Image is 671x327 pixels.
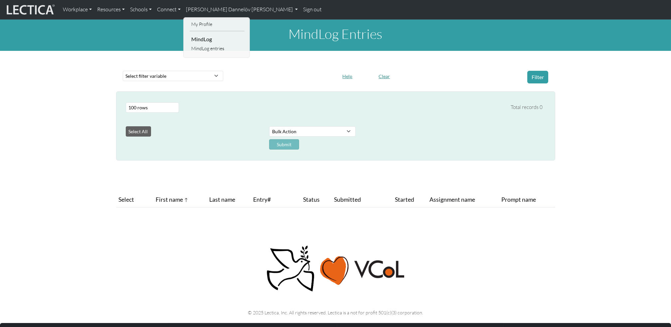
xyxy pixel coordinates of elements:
[527,71,548,83] button: Filter
[154,3,183,17] a: Connect
[190,34,245,45] li: MindLog
[253,195,283,204] span: Entry#
[127,3,154,17] a: Schools
[156,195,188,204] span: First name
[511,103,543,112] div: Total records 0
[207,192,251,207] th: Last name
[190,20,245,53] ul: [PERSON_NAME] Dannelöv [PERSON_NAME]
[501,195,536,204] span: Prompt name
[300,3,324,17] a: Sign out
[376,71,393,81] button: Clear
[340,72,356,79] a: Help
[190,45,245,53] a: MindLog entries
[264,245,407,293] img: Peace, love, VCoL
[190,20,245,29] a: My Profile
[60,3,94,17] a: Workplace
[126,126,151,137] button: Select All
[429,195,475,204] span: Assignment name
[120,309,551,316] p: © 2025 Lectica, Inc. All rights reserved. Lectica is a not for profit 501(c)(3) corporation.
[392,192,427,207] th: Started
[340,71,356,81] button: Help
[94,3,127,17] a: Resources
[334,195,361,204] span: Submitted
[183,3,300,17] a: [PERSON_NAME] Dannelöv [PERSON_NAME]
[116,192,146,207] th: Select
[303,195,320,204] span: Status
[5,3,55,16] img: lecticalive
